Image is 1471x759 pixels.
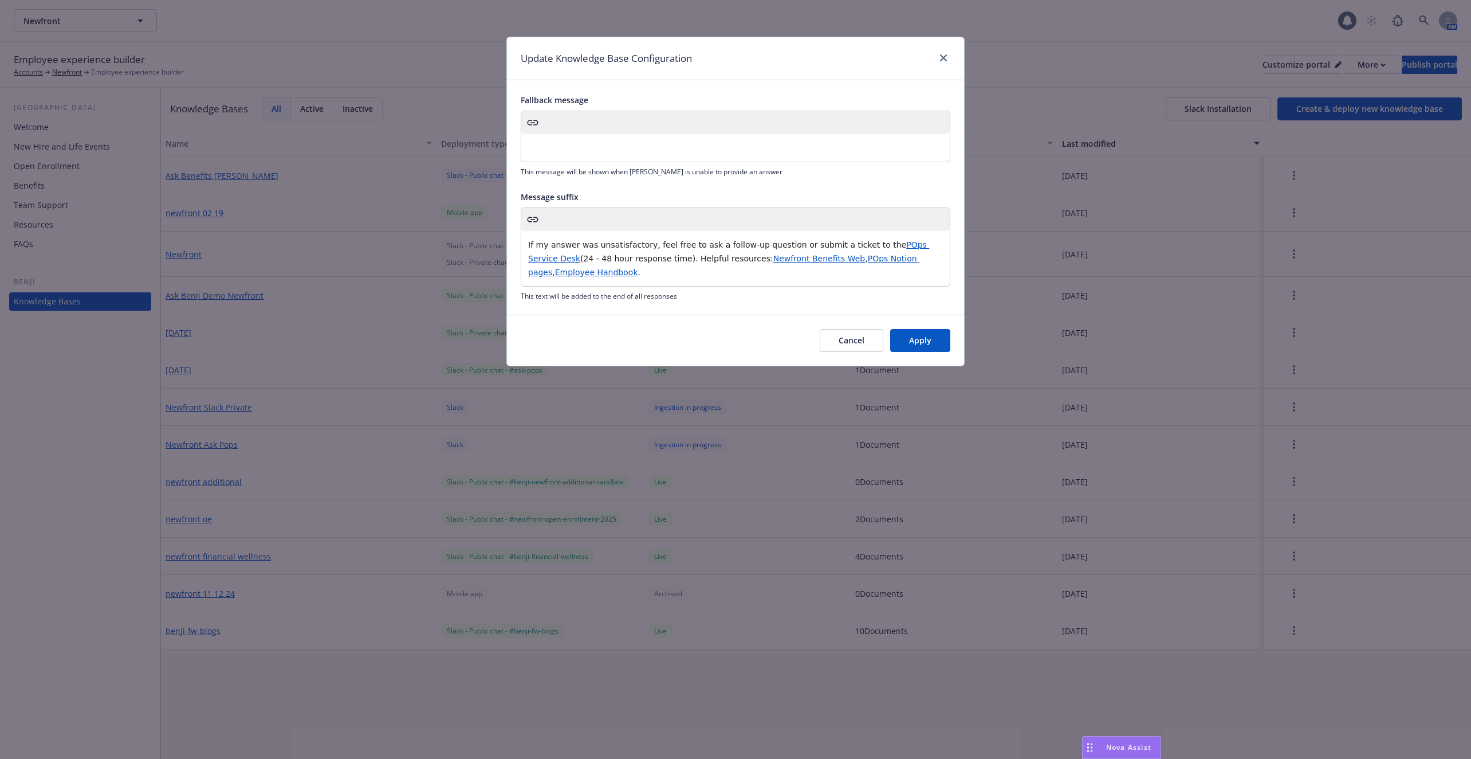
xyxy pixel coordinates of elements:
h1: Update Knowledge Base Configuration [521,51,692,66]
span: Message suffix [521,191,579,202]
span: Nova Assist [1106,742,1151,752]
a: close [937,51,950,65]
a: Newfront Benefits Web [773,254,866,263]
span: . [638,268,640,277]
span: If my answer was unsatisfactory, feel free to ask a follow-up question or submit a ticket to the [528,240,906,249]
span: , [552,268,554,277]
div: editable markdown [521,231,950,286]
button: Cancel [820,329,883,352]
span: (24 - 48 hour response time). Helpful resources: [580,254,773,263]
div: Drag to move [1083,737,1097,758]
button: Apply [890,329,950,352]
button: Create link [525,212,541,228]
a: POps Notion pages [528,254,919,277]
div: editable markdown [521,134,950,162]
span: Fallback message [521,95,588,105]
span: , [865,254,867,263]
button: Create link [525,115,541,131]
a: Employee Handbook [555,268,638,277]
span: This text will be added to the end of all responses [521,291,950,301]
button: Nova Assist [1082,736,1161,759]
a: POps Service Desk [528,240,929,263]
span: This message will be shown when [PERSON_NAME] is unable to provide an answer [521,167,950,177]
